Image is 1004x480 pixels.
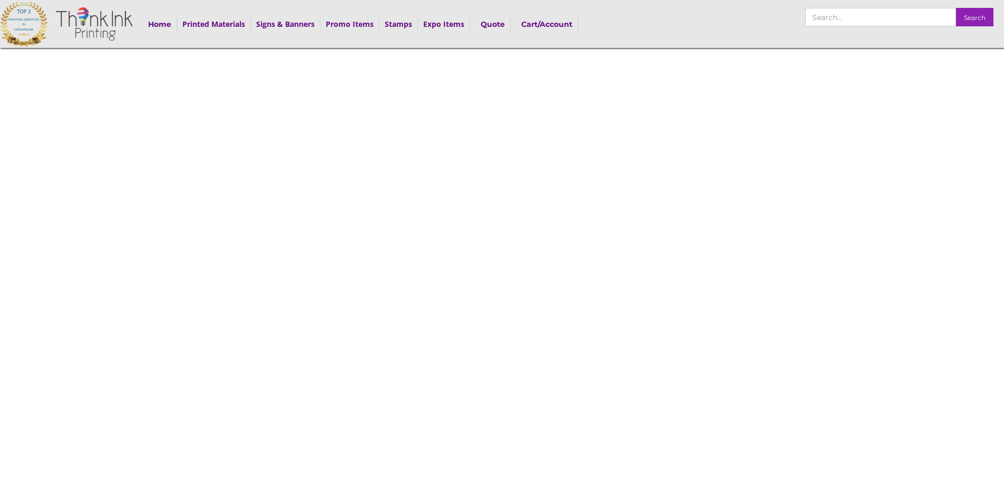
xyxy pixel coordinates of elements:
[251,16,320,32] div: Signs & Banners
[475,16,511,32] a: Quote
[956,8,993,26] input: Search
[516,16,578,32] a: Cart/Account
[521,19,572,29] strong: Cart/Account
[385,19,412,29] a: Stamps
[481,19,505,29] strong: Quote
[320,16,379,32] div: Promo Items
[418,16,470,32] div: Expo Items
[177,16,251,32] div: Printed Materials
[182,19,245,29] a: Printed Materials
[143,16,177,32] a: Home
[256,19,315,29] a: Signs & Banners
[805,8,956,26] input: Search…
[148,19,171,29] strong: Home
[423,19,464,29] a: Expo Items
[379,16,418,32] div: Stamps
[326,19,374,29] a: Promo Items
